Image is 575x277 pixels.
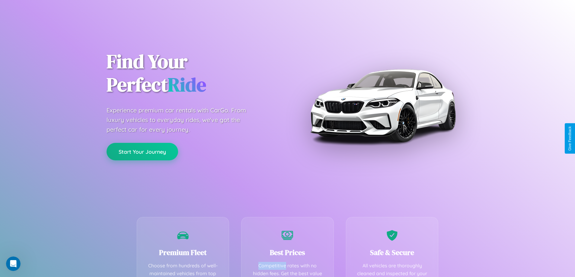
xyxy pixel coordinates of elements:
iframe: Intercom live chat [6,257,21,271]
h1: Find Your Perfect [107,50,279,96]
h3: Safe & Secure [355,247,429,257]
h3: Premium Fleet [146,247,220,257]
div: Give Feedback [568,126,572,151]
p: Experience premium car rentals with CarGo. From luxury vehicles to everyday rides, we've got the ... [107,105,257,134]
h3: Best Prices [251,247,324,257]
span: Ride [168,71,206,98]
img: Premium BMW car rental vehicle [307,30,458,181]
button: Start Your Journey [107,143,178,160]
